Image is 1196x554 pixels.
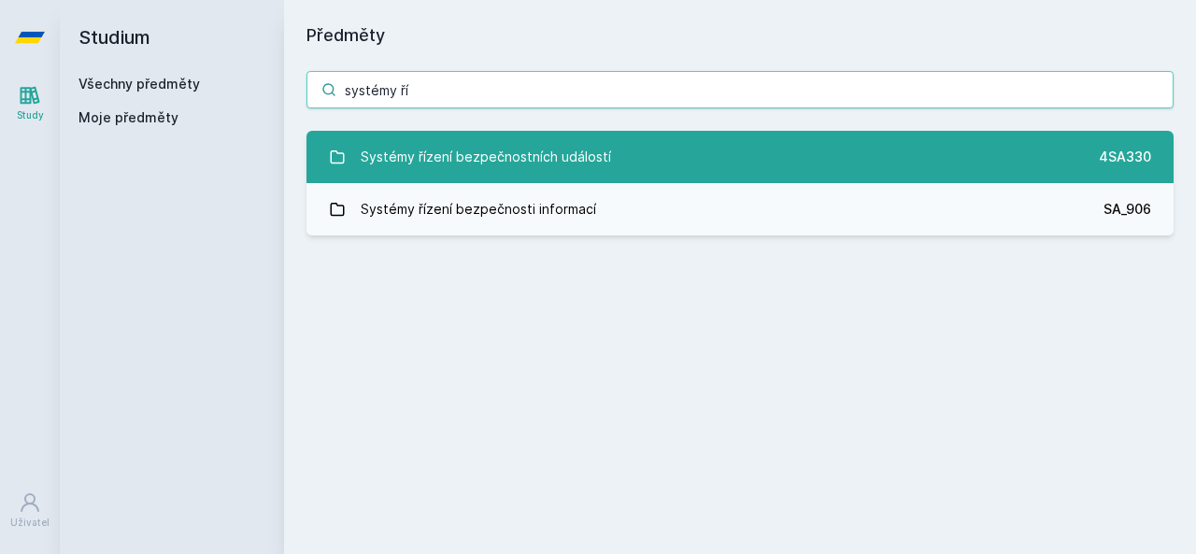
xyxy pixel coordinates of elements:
span: Moje předměty [78,108,178,127]
div: Study [17,108,44,122]
a: Study [4,75,56,132]
div: SA_906 [1103,200,1151,219]
input: Název nebo ident předmětu… [306,71,1174,108]
a: Uživatel [4,482,56,539]
div: Systémy řízení bezpečnosti informací [361,191,596,228]
div: 4SA330 [1099,148,1151,166]
div: Uživatel [10,516,50,530]
a: Systémy řízení bezpečnostních událostí 4SA330 [306,131,1174,183]
div: Systémy řízení bezpečnostních událostí [361,138,611,176]
a: Systémy řízení bezpečnosti informací SA_906 [306,183,1174,235]
a: Všechny předměty [78,76,200,92]
h1: Předměty [306,22,1174,49]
